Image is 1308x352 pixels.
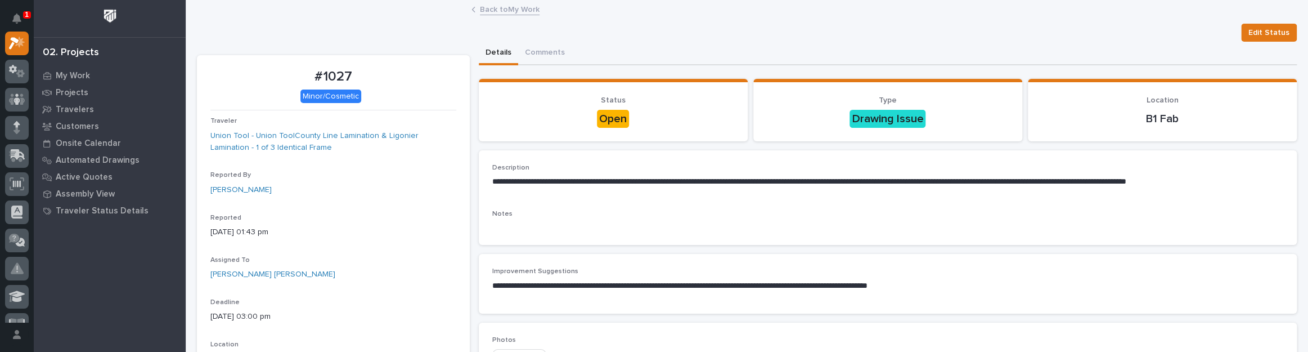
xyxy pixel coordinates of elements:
p: Traveler Status Details [56,206,149,216]
span: Edit Status [1248,26,1289,39]
a: Traveler Status Details [34,202,186,219]
span: Photos [492,337,516,344]
span: Location [1146,96,1178,104]
button: Comments [518,42,572,65]
span: Status [601,96,626,104]
a: Projects [34,84,186,101]
span: Reported [210,215,241,221]
p: B1 Fab [1041,112,1283,126]
a: Active Quotes [34,168,186,185]
p: Onsite Calendar [56,139,121,149]
span: Traveler [210,118,237,124]
p: [DATE] 01:43 pm [210,226,456,238]
p: #1027 [210,69,456,85]
a: Back toMy Work [480,2,540,15]
span: Improvement Suggestions [492,268,578,275]
span: Description [492,164,529,171]
p: My Work [56,71,90,81]
a: [PERSON_NAME] [210,184,272,196]
p: 1 [25,11,29,19]
p: Active Quotes [56,172,113,182]
div: 02. Projects [43,47,99,59]
a: Union Tool - Union ToolCounty Line Lamination & Ligonier Lamination - 1 of 3 Identical Frame [210,130,456,154]
p: Projects [56,88,88,98]
div: Notifications1 [14,14,29,32]
a: Assembly View [34,185,186,202]
a: My Work [34,67,186,84]
p: Automated Drawings [56,155,140,166]
p: Assembly View [56,189,115,199]
div: Open [597,110,629,128]
button: Edit Status [1241,24,1297,42]
a: Customers [34,118,186,135]
span: Assigned To [210,257,250,264]
div: Drawing Issue [849,110,925,128]
div: Minor/Cosmetic [300,90,361,104]
img: Workspace Logo [100,6,120,26]
span: Reported By [210,172,251,179]
a: Onsite Calendar [34,135,186,152]
p: Customers [56,122,99,132]
p: Travelers [56,105,94,115]
button: Details [479,42,518,65]
a: [PERSON_NAME] [PERSON_NAME] [210,269,335,280]
p: [DATE] 03:00 pm [210,311,456,323]
a: Automated Drawings [34,152,186,168]
span: Deadline [210,299,240,306]
a: Travelers [34,101,186,118]
span: Location [210,341,239,348]
span: Notes [492,211,513,217]
span: Type [879,96,897,104]
button: Notifications [5,7,29,30]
